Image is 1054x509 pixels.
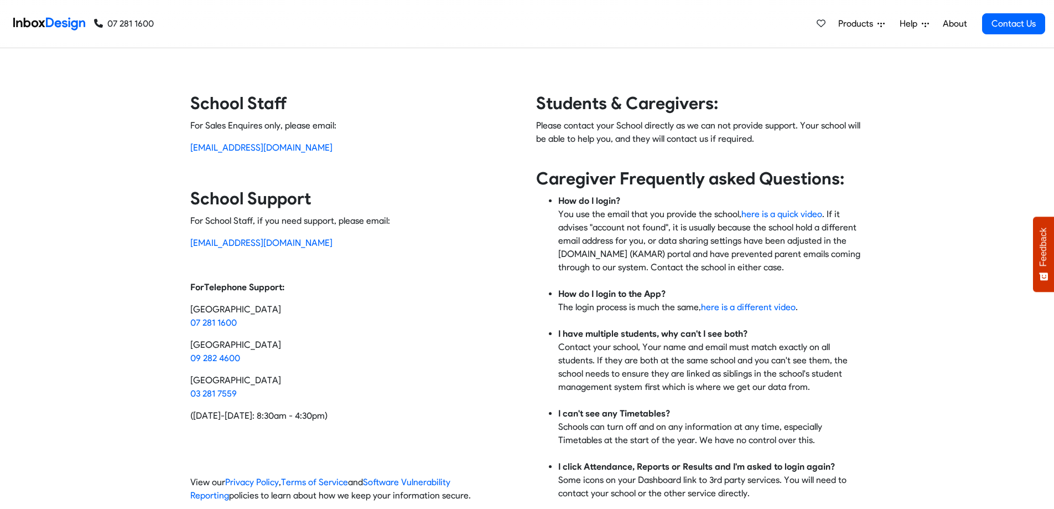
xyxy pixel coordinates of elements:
[536,119,864,159] p: Please contact your School directly as we can not provide support. Your school will be able to he...
[939,13,970,35] a: About
[225,477,279,487] a: Privacy Policy
[190,353,240,363] a: 09 282 4600
[190,303,518,330] p: [GEOGRAPHIC_DATA]
[558,327,864,407] li: Contact your school, Your name and email must match exactly on all students. If they are both at ...
[558,328,747,339] strong: I have multiple students, why can't I see both?
[558,289,666,299] strong: How do I login to the App?
[190,188,311,209] strong: School Support
[190,282,204,292] strong: For
[834,13,889,35] a: Products
[900,17,922,30] span: Help
[190,476,518,502] p: View our , and policies to learn about how we keep your information secure.
[536,168,844,189] strong: Caregiver Frequently asked Questions:
[982,13,1045,34] a: Contact Us
[558,460,864,500] li: Some icons on your Dashboard link to 3rd party services. You will need to contact your school or ...
[190,93,287,114] strong: School Staff
[190,119,518,132] p: For Sales Enquires only, please email:
[741,209,822,219] a: here is a quick video
[701,302,796,312] a: here is a different video
[558,287,864,327] li: The login process is much the same, .
[94,17,154,30] a: 07 281 1600
[204,282,284,292] strong: Telephone Support:
[895,13,933,35] a: Help
[558,461,835,472] strong: I click Attendance, Reports or Results and I'm asked to login again?
[558,408,670,419] strong: I can't see any Timetables?
[281,477,348,487] a: Terms of Service
[190,388,237,399] a: 03 281 7559
[190,317,237,328] a: 07 281 1600
[190,142,333,153] a: [EMAIL_ADDRESS][DOMAIN_NAME]
[190,374,518,400] p: [GEOGRAPHIC_DATA]
[558,194,864,287] li: You use the email that you provide the school, . If it advises "account not found", it is usually...
[190,214,518,228] p: For School Staff, if you need support, please email:
[1039,228,1048,266] span: Feedback
[838,17,878,30] span: Products
[558,407,864,460] li: Schools can turn off and on any information at any time, especially Timetables at the start of th...
[190,409,518,423] p: ([DATE]-[DATE]: 8:30am - 4:30pm)
[190,238,333,248] a: [EMAIL_ADDRESS][DOMAIN_NAME]
[190,338,518,365] p: [GEOGRAPHIC_DATA]
[558,196,620,206] strong: How do I login?
[1033,217,1054,292] button: Feedback - Show survey
[536,93,718,114] strong: Students & Caregivers:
